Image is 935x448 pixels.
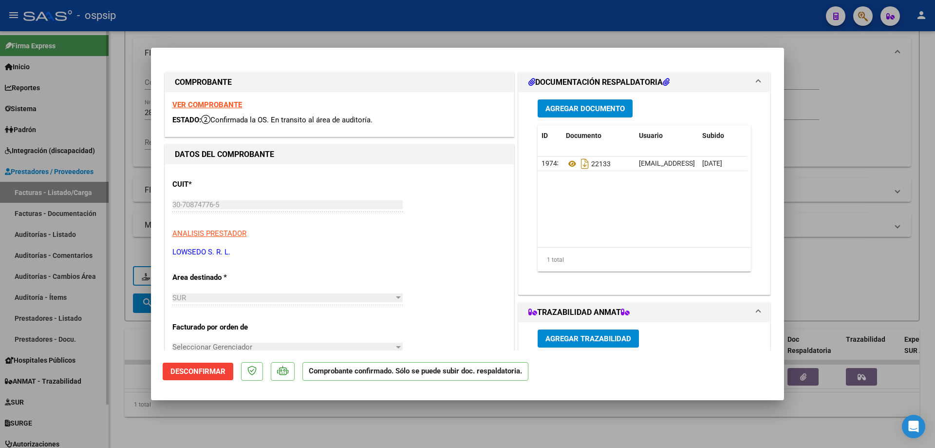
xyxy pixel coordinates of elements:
[538,330,639,348] button: Agregar Trazabilidad
[538,125,562,146] datatable-header-cell: ID
[635,125,698,146] datatable-header-cell: Usuario
[175,150,274,159] strong: DATOS DEL COMPROBANTE
[747,125,796,146] datatable-header-cell: Acción
[566,132,601,139] span: Documento
[528,307,630,318] h1: TRAZABILIDAD ANMAT
[170,367,225,376] span: Desconfirmar
[519,73,770,92] mat-expansion-panel-header: DOCUMENTACIÓN RESPALDATORIA
[566,160,611,168] span: 22133
[545,334,631,343] span: Agregar Trazabilidad
[562,125,635,146] datatable-header-cell: Documento
[172,247,506,258] p: LOWSEDO S. R. L.
[702,132,724,139] span: Subido
[172,116,201,124] span: ESTADO:
[902,415,925,438] div: Open Intercom Messenger
[163,363,233,380] button: Desconfirmar
[702,159,722,167] span: [DATE]
[172,343,394,351] span: Seleccionar Gerenciador
[172,322,273,333] p: Facturado por orden de
[172,179,273,190] p: CUIT
[639,159,801,167] span: [EMAIL_ADDRESS][DOMAIN_NAME] - LOWSEDO SRL -
[519,92,770,294] div: DOCUMENTACIÓN RESPALDATORIA
[175,78,232,87] strong: COMPROBANTE
[201,116,373,124] span: Confirmada la OS. En transito al área de auditoría.
[545,104,625,113] span: Agregar Documento
[538,99,633,117] button: Agregar Documento
[302,362,528,381] p: Comprobante confirmado. Sólo se puede subir doc. respaldatoria.
[542,159,561,167] span: 19743
[639,132,663,139] span: Usuario
[698,125,747,146] datatable-header-cell: Subido
[172,293,186,302] span: SUR
[542,132,548,139] span: ID
[519,303,770,322] mat-expansion-panel-header: TRAZABILIDAD ANMAT
[579,156,591,172] i: Descargar documento
[172,100,242,109] a: VER COMPROBANTE
[528,77,670,88] h1: DOCUMENTACIÓN RESPALDATORIA
[172,272,273,283] p: Area destinado *
[538,248,751,272] div: 1 total
[172,229,246,238] span: ANALISIS PRESTADOR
